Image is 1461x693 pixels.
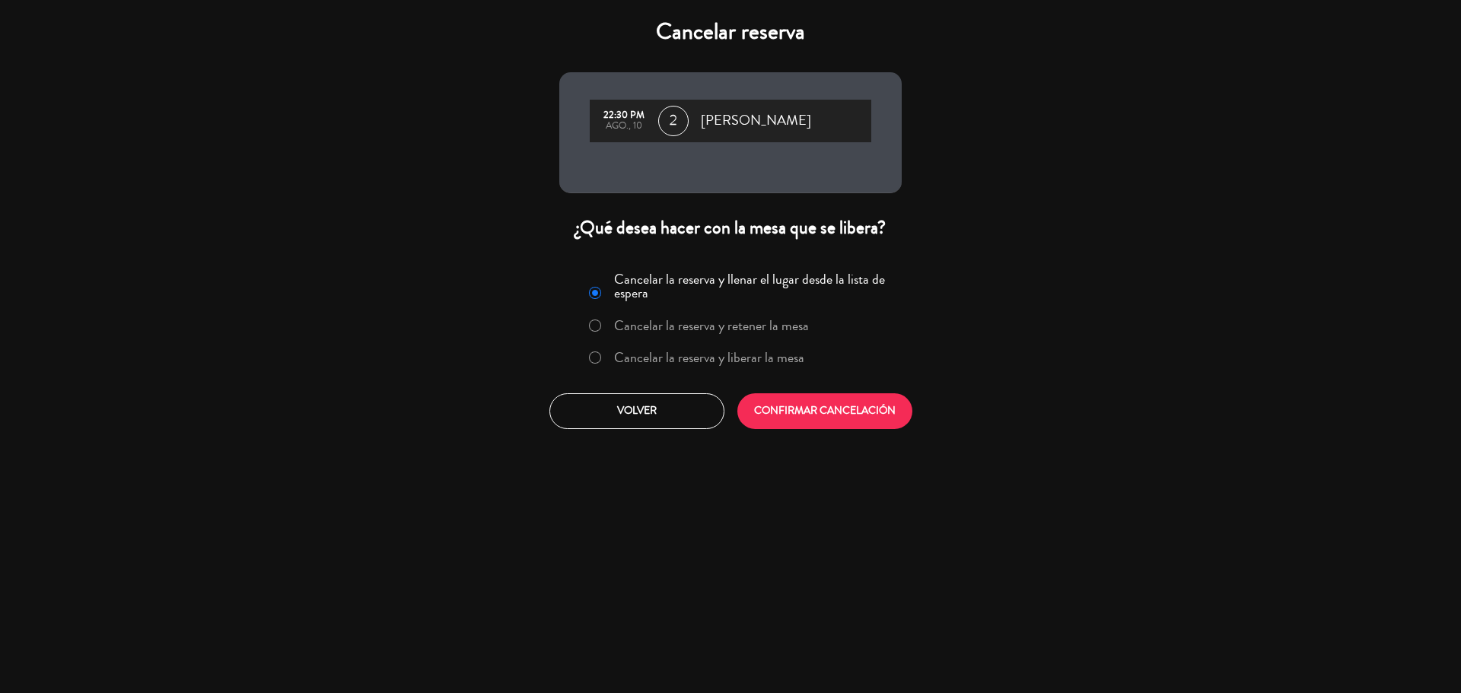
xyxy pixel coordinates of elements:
h4: Cancelar reserva [559,18,902,46]
label: Cancelar la reserva y retener la mesa [614,319,809,332]
div: ago., 10 [597,121,651,132]
label: Cancelar la reserva y llenar el lugar desde la lista de espera [614,272,893,300]
span: [PERSON_NAME] [701,110,811,132]
div: 22:30 PM [597,110,651,121]
label: Cancelar la reserva y liberar la mesa [614,351,804,364]
span: 2 [658,106,689,136]
div: ¿Qué desea hacer con la mesa que se libera? [559,216,902,240]
button: CONFIRMAR CANCELACIÓN [737,393,912,429]
button: Volver [549,393,724,429]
